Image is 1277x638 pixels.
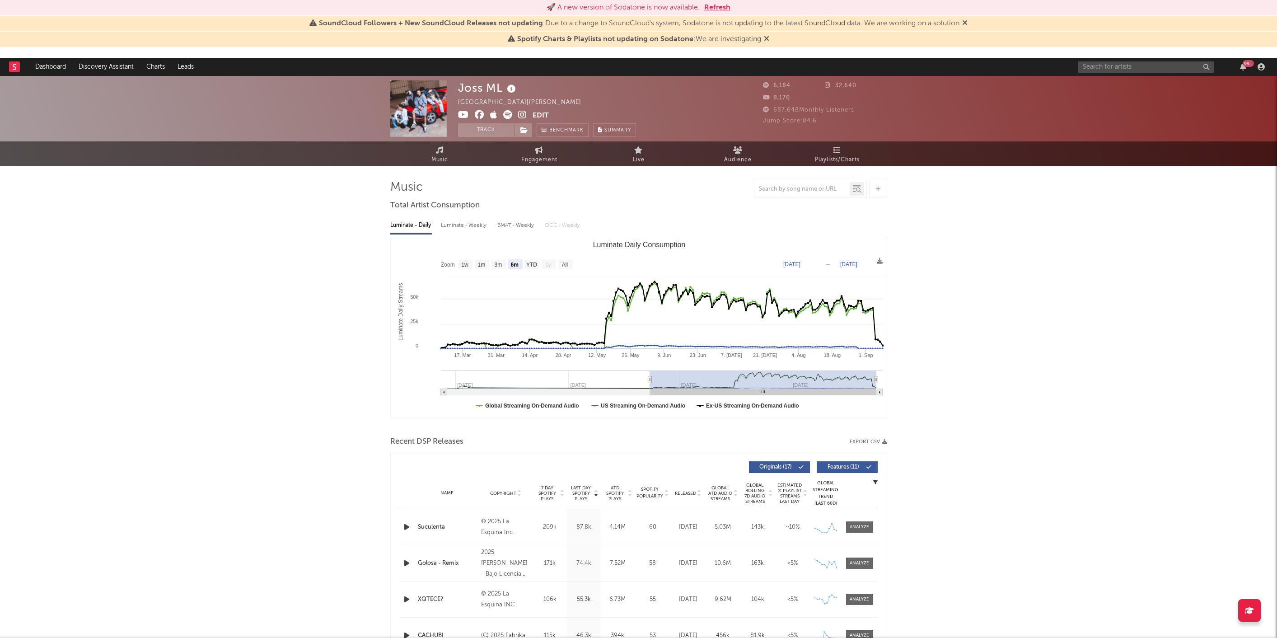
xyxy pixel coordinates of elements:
[763,118,817,124] span: Jump Score: 84.6
[603,595,632,604] div: 6.73M
[675,491,696,496] span: Released
[545,262,551,268] text: 1y
[637,559,669,568] div: 58
[708,559,738,568] div: 10.6M
[673,559,703,568] div: [DATE]
[636,486,663,500] span: Spotify Popularity
[704,2,730,13] button: Refresh
[517,36,693,43] span: Spotify Charts & Playlists not updating on Sodatone
[441,262,455,268] text: Zoom
[72,58,140,76] a: Discovery Assistant
[724,155,752,165] span: Audience
[390,141,490,166] a: Music
[637,595,669,604] div: 55
[533,110,549,122] button: Edit
[535,485,559,502] span: 7 Day Spotify Plays
[593,123,636,137] button: Summary
[485,403,579,409] text: Global Streaming On-Demand Audio
[817,461,878,473] button: Features(11)
[398,283,404,340] text: Luminate Daily Streams
[537,123,589,137] a: Benchmark
[481,547,530,580] div: 2025 [PERSON_NAME] - Bajo Licencia Exclusiva a ONErpm
[749,461,810,473] button: Originals(17)
[171,58,200,76] a: Leads
[458,123,515,137] button: Track
[555,352,571,358] text: 28. Apr
[593,241,685,249] text: Luminate Daily Consumption
[850,439,887,445] button: Export CSV
[441,218,488,233] div: Luminate - Weekly
[858,352,873,358] text: 1. Sep
[458,97,592,108] div: [GEOGRAPHIC_DATA] | [PERSON_NAME]
[788,141,887,166] a: Playlists/Charts
[418,595,477,604] a: XQTECE?
[569,523,599,532] div: 87.8k
[458,80,518,95] div: Joss ML
[823,352,840,358] text: 18. Aug
[535,559,565,568] div: 171k
[791,352,805,358] text: 4. Aug
[431,155,448,165] span: Music
[840,261,857,267] text: [DATE]
[754,186,850,193] input: Search by song name or URL
[825,261,831,267] text: →
[569,595,599,604] div: 55.3k
[481,589,530,610] div: © 2025 La Esquina INC
[1240,63,1246,70] button: 99+
[569,485,593,502] span: Last Day Spotify Plays
[561,262,567,268] text: All
[743,559,773,568] div: 163k
[783,261,800,267] text: [DATE]
[777,595,808,604] div: <5%
[390,200,480,211] span: Total Artist Consumption
[1243,60,1254,67] div: 99 +
[815,155,860,165] span: Playlists/Charts
[319,20,543,27] span: SoundCloud Followers + New SoundCloud Releases not updating
[743,483,767,504] span: Global Rolling 7D Audio Streams
[622,352,640,358] text: 26. May
[763,107,854,113] span: 687,648 Monthly Listeners
[390,218,432,233] div: Luminate - Daily
[487,352,505,358] text: 31. Mar
[637,523,669,532] div: 60
[461,262,468,268] text: 1w
[708,595,738,604] div: 9.62M
[657,352,671,358] text: 9. Jun
[708,523,738,532] div: 5.03M
[547,2,700,13] div: 🚀 A new version of Sodatone is now available.
[319,20,959,27] span: : Due to a change to SoundCloud's system, Sodatone is not updating to the latest SoundCloud data....
[673,523,703,532] div: [DATE]
[391,237,887,418] svg: Luminate Daily Consumption
[589,141,688,166] a: Live
[481,516,530,538] div: © 2025 La Esquina Inc.
[673,595,703,604] div: [DATE]
[418,559,477,568] a: Golosa - Remix
[825,83,856,89] span: 32,640
[497,218,536,233] div: BMAT - Weekly
[601,403,685,409] text: US Streaming On-Demand Audio
[689,352,706,358] text: 23. Jun
[764,36,769,43] span: Dismiss
[777,483,802,504] span: Estimated % Playlist Streams Last Day
[569,559,599,568] div: 74.4k
[604,128,631,133] span: Summary
[390,436,463,447] span: Recent DSP Releases
[1078,61,1214,73] input: Search for artists
[823,464,864,470] span: Features ( 11 )
[418,523,477,532] a: Suculenta
[29,58,72,76] a: Dashboard
[410,294,418,300] text: 50k
[588,352,606,358] text: 12. May
[494,262,502,268] text: 3m
[521,155,557,165] span: Engagement
[526,262,537,268] text: YTD
[603,559,632,568] div: 7.52M
[706,403,799,409] text: Ex-US Streaming On-Demand Audio
[549,125,584,136] span: Benchmark
[510,262,518,268] text: 6m
[763,83,791,89] span: 6,184
[477,262,485,268] text: 1m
